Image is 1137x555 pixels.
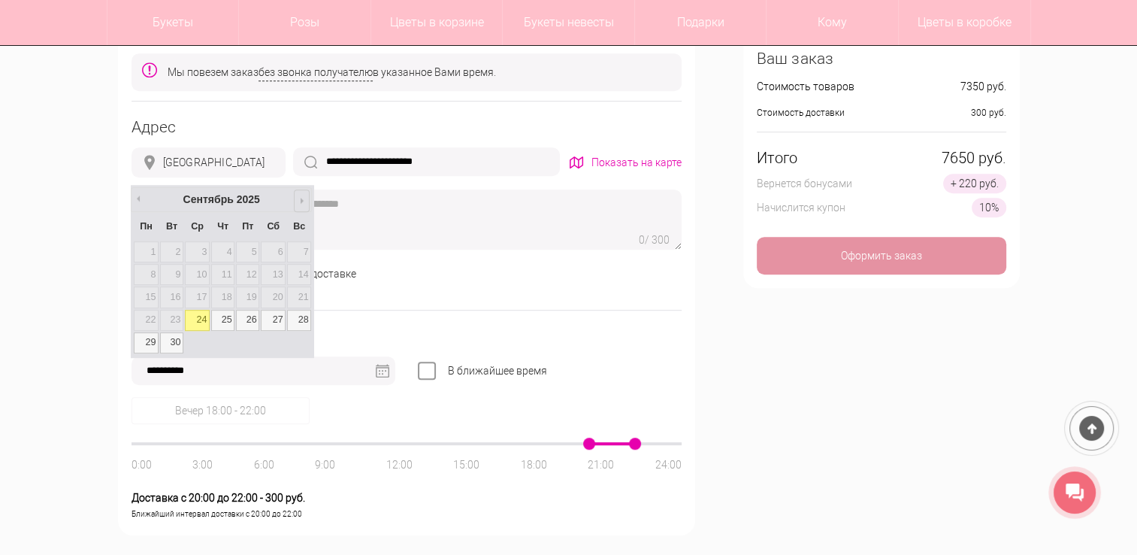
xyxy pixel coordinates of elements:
[183,193,234,205] span: Сентябрь
[639,232,645,248] div: 0
[655,457,682,473] div: 24:00
[315,457,335,473] div: 9:00
[132,457,152,473] div: 0:00
[168,65,496,80] div: Мы повезем заказ в указанное Вами время.
[757,79,854,95] div: Стоимость товаров
[237,193,260,205] span: 2025
[757,150,797,166] div: Итого
[960,79,1006,95] div: 7350 руб.
[757,237,1006,274] div: Оформить заказ
[943,174,1006,193] div: + 220 руб.
[757,51,1006,67] div: Ваш заказ
[185,310,210,331] a: 24
[132,468,682,506] div: Доставка с 20:00 до 22:00 - 300 руб.
[757,176,852,192] div: Вернется бонусами
[191,221,204,232] span: среда
[757,200,845,216] div: Начислится купон
[971,105,1006,121] div: 300 руб.
[160,332,183,353] a: 30
[942,150,1006,166] div: 7650 руб.
[192,457,213,473] div: 3:00
[132,120,682,135] div: Адрес
[287,310,311,331] a: 28
[163,155,265,171] div: [GEOGRAPHIC_DATA]
[293,221,305,232] span: воскресенье
[242,221,253,232] span: пятница
[757,105,845,121] div: Стоимость доставки
[386,457,413,473] div: 12:00
[294,190,310,212] a: След
[134,332,159,353] a: 29
[132,506,682,522] div: Ближайший интервал доставки с 20:00 до 22:00
[132,329,682,344] div: Дата и время
[267,221,280,232] span: суббота
[166,221,177,232] span: вторник
[259,65,373,80] span: без звонка получателю
[521,457,547,473] div: 18:00
[236,310,259,331] a: 26
[453,457,479,473] div: 15:00
[162,268,356,280] span: Сделать фото получателя при доставке
[448,365,547,377] span: В ближайшее время
[140,221,153,232] span: понедельник
[645,232,670,248] div: / 300
[972,198,1006,217] div: 10%
[217,221,228,232] span: четверг
[591,155,682,171] div: Показать на карте
[211,310,234,331] a: 25
[254,457,274,473] div: 6:00
[588,457,614,473] div: 21:00
[132,397,310,424] div: Вечер 18:00 - 22:00
[296,195,325,207] span: След
[261,310,286,331] a: 27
